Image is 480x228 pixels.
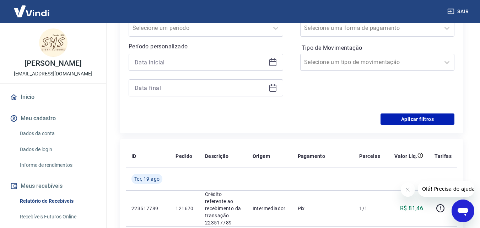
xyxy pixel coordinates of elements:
[9,111,98,126] button: Meu cadastro
[129,42,283,51] p: Período personalizado
[176,153,192,160] p: Pedido
[359,153,380,160] p: Parcelas
[205,191,241,226] p: Crédito referente ao recebimento da transação 223517789
[17,142,98,157] a: Dados de login
[134,175,160,182] span: Ter, 19 ago
[9,178,98,194] button: Meus recebíveis
[39,28,68,57] img: 9ebf16b8-e23d-4c4e-a790-90555234a76e.jpeg
[9,89,98,105] a: Início
[176,205,193,212] p: 121670
[9,0,55,22] img: Vindi
[131,153,136,160] p: ID
[17,210,98,224] a: Recebíveis Futuros Online
[298,205,348,212] p: Pix
[381,113,454,125] button: Aplicar filtros
[418,181,474,197] iframe: Mensagem da empresa
[135,83,266,93] input: Data final
[253,205,286,212] p: Intermediador
[298,153,325,160] p: Pagamento
[435,153,452,160] p: Tarifas
[253,153,270,160] p: Origem
[359,205,380,212] p: 1/1
[17,158,98,173] a: Informe de rendimentos
[302,44,453,52] label: Tipo de Movimentação
[446,5,471,18] button: Sair
[17,194,98,208] a: Relatório de Recebíveis
[135,57,266,68] input: Data inicial
[401,182,415,197] iframe: Fechar mensagem
[14,70,92,78] p: [EMAIL_ADDRESS][DOMAIN_NAME]
[400,204,423,213] p: R$ 81,46
[25,60,81,67] p: [PERSON_NAME]
[4,5,60,11] span: Olá! Precisa de ajuda?
[394,153,417,160] p: Valor Líq.
[452,200,474,222] iframe: Botão para abrir a janela de mensagens
[17,126,98,141] a: Dados da conta
[205,153,229,160] p: Descrição
[131,205,164,212] p: 223517789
